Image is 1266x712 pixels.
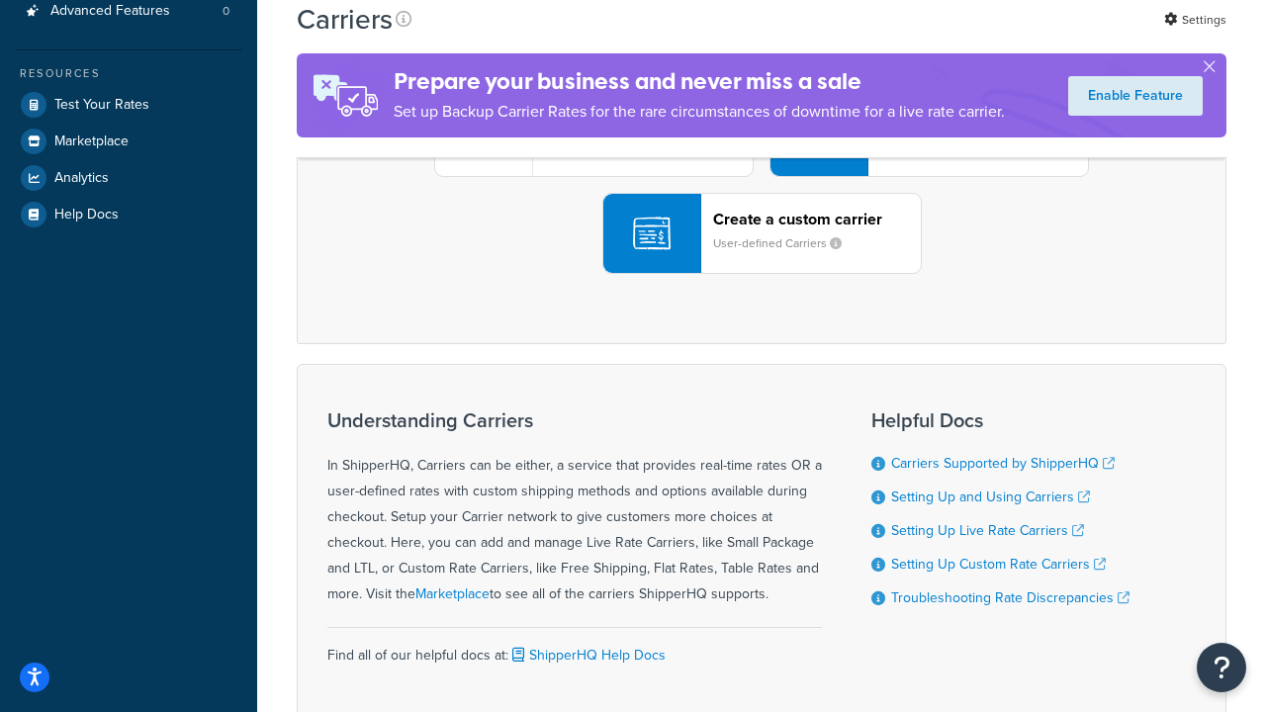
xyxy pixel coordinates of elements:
a: Enable Feature [1068,76,1203,116]
span: Advanced Features [50,3,170,20]
a: Setting Up Live Rate Carriers [891,520,1084,541]
div: Find all of our helpful docs at: [327,627,822,668]
a: Carriers Supported by ShipperHQ [891,453,1115,474]
a: Test Your Rates [15,87,242,123]
span: Test Your Rates [54,97,149,114]
span: Marketplace [54,133,129,150]
button: Create a custom carrierUser-defined Carriers [602,193,922,274]
a: Marketplace [15,124,242,159]
div: In ShipperHQ, Carriers can be either, a service that provides real-time rates OR a user-defined r... [327,409,822,607]
img: ad-rules-rateshop-fe6ec290ccb7230408bd80ed9643f0289d75e0ffd9eb532fc0e269fcd187b520.png [297,53,394,137]
small: User-defined Carriers [713,234,858,252]
a: Analytics [15,160,242,196]
span: Analytics [54,170,109,187]
img: icon-carrier-custom-c93b8a24.svg [633,215,671,252]
h4: Prepare your business and never miss a sale [394,65,1005,98]
button: Open Resource Center [1197,643,1246,692]
p: Set up Backup Carrier Rates for the rare circumstances of downtime for a live rate carrier. [394,98,1005,126]
h3: Understanding Carriers [327,409,822,431]
h3: Helpful Docs [871,409,1130,431]
span: Help Docs [54,207,119,223]
a: ShipperHQ Help Docs [508,645,666,666]
span: 0 [223,3,229,20]
header: Create a custom carrier [713,210,921,228]
a: Setting Up Custom Rate Carriers [891,554,1106,575]
a: Settings [1164,6,1226,34]
a: Troubleshooting Rate Discrepancies [891,587,1130,608]
a: Help Docs [15,197,242,232]
div: Resources [15,65,242,82]
a: Marketplace [415,583,490,604]
a: Setting Up and Using Carriers [891,487,1090,507]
